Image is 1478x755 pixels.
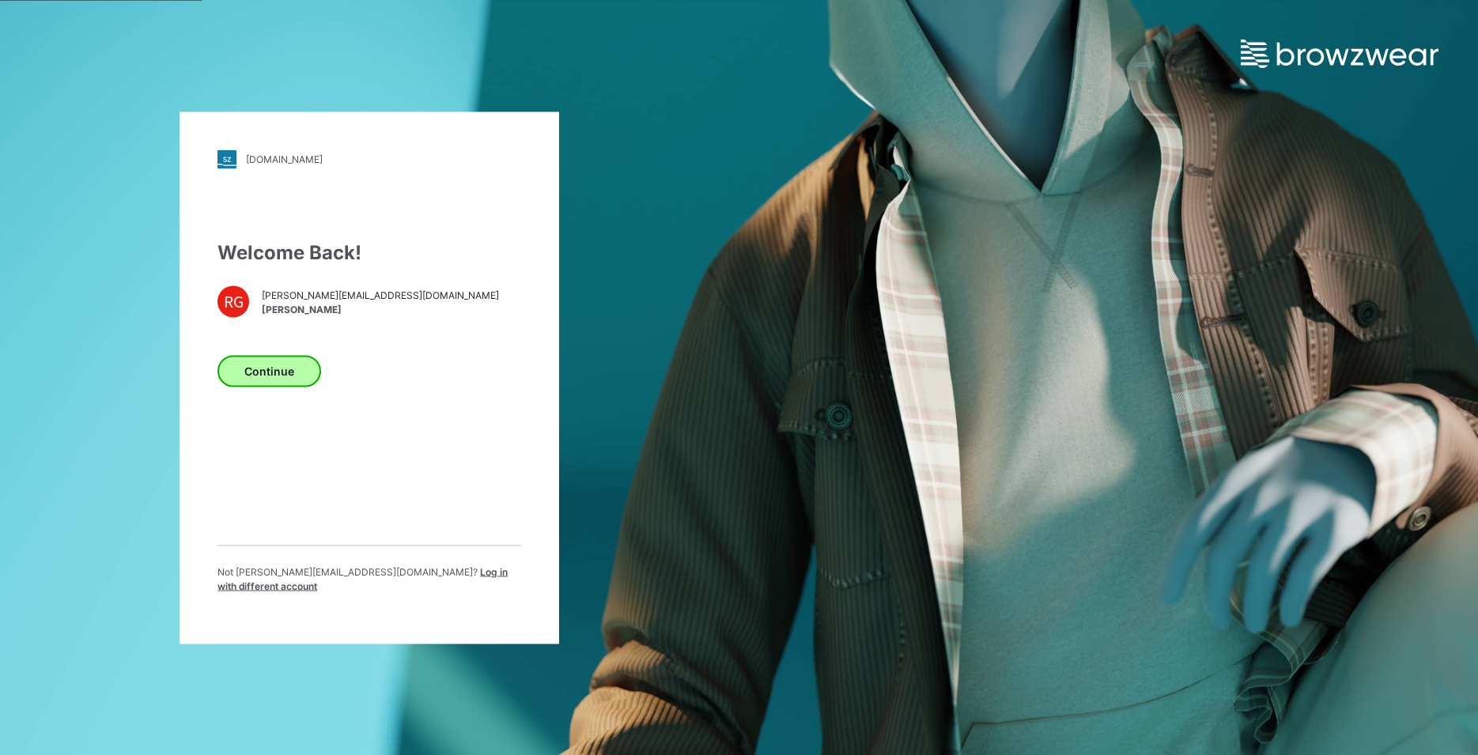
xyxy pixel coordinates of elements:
div: [DOMAIN_NAME] [246,153,323,165]
span: [PERSON_NAME] [262,303,499,317]
div: Welcome Back! [217,238,521,266]
span: [PERSON_NAME][EMAIL_ADDRESS][DOMAIN_NAME] [262,289,499,303]
button: Continue [217,355,321,387]
img: stylezone-logo.562084cfcfab977791bfbf7441f1a819.svg [217,149,236,168]
div: RG [217,285,249,317]
img: browzwear-logo.e42bd6dac1945053ebaf764b6aa21510.svg [1241,40,1438,68]
a: [DOMAIN_NAME] [217,149,521,168]
p: Not [PERSON_NAME][EMAIL_ADDRESS][DOMAIN_NAME] ? [217,564,521,593]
